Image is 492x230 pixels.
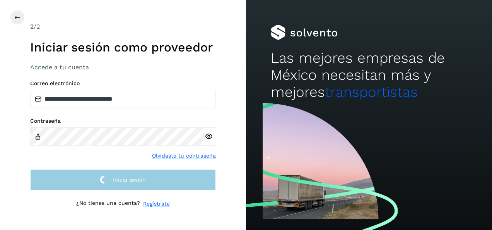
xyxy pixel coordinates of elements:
div: /2 [30,22,216,31]
span: Inicia sesión [113,177,146,182]
h1: Iniciar sesión como proveedor [30,40,216,55]
p: ¿No tienes una cuenta? [76,200,140,208]
button: Inicia sesión [30,169,216,191]
span: 2 [30,23,34,30]
a: Regístrate [143,200,170,208]
h2: Las mejores empresas de México necesitan más y mejores [271,50,468,101]
label: Correo electrónico [30,80,216,87]
span: transportistas [325,84,418,100]
a: Olvidaste tu contraseña [152,152,216,160]
label: Contraseña [30,118,216,124]
h3: Accede a tu cuenta [30,64,216,71]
